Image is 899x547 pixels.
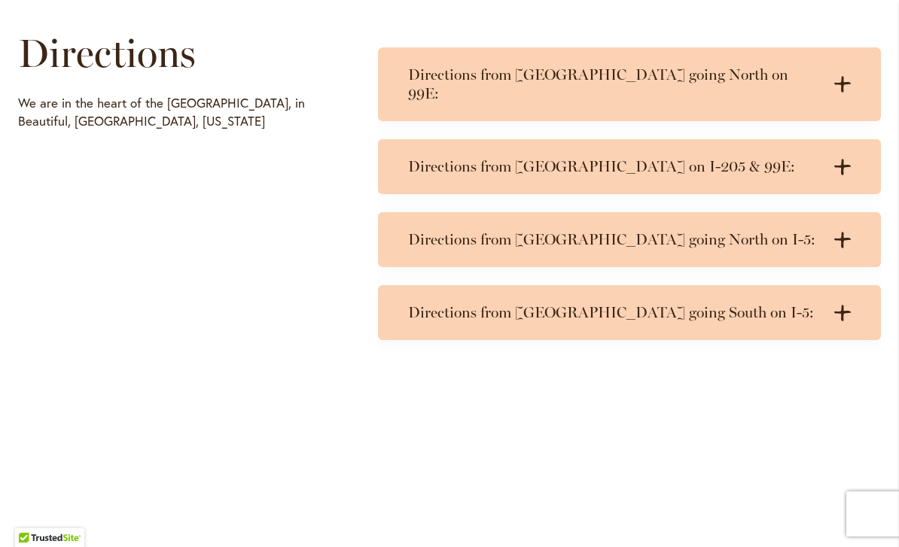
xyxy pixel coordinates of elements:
[378,212,881,267] summary: Directions from [GEOGRAPHIC_DATA] going North on I-5:
[408,230,821,249] h3: Directions from [GEOGRAPHIC_DATA] going North on I-5:
[18,138,334,401] iframe: Directions to Swan Island Dahlias
[378,139,881,194] summary: Directions from [GEOGRAPHIC_DATA] on I-205 & 99E:
[378,47,881,121] summary: Directions from [GEOGRAPHIC_DATA] going North on 99E:
[18,31,334,76] h1: Directions
[408,65,821,103] h3: Directions from [GEOGRAPHIC_DATA] going North on 99E:
[408,157,821,176] h3: Directions from [GEOGRAPHIC_DATA] on I-205 & 99E:
[378,285,881,340] summary: Directions from [GEOGRAPHIC_DATA] going South on I-5:
[408,303,821,322] h3: Directions from [GEOGRAPHIC_DATA] going South on I-5:
[18,94,334,130] p: We are in the heart of the [GEOGRAPHIC_DATA], in Beautiful, [GEOGRAPHIC_DATA], [US_STATE]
